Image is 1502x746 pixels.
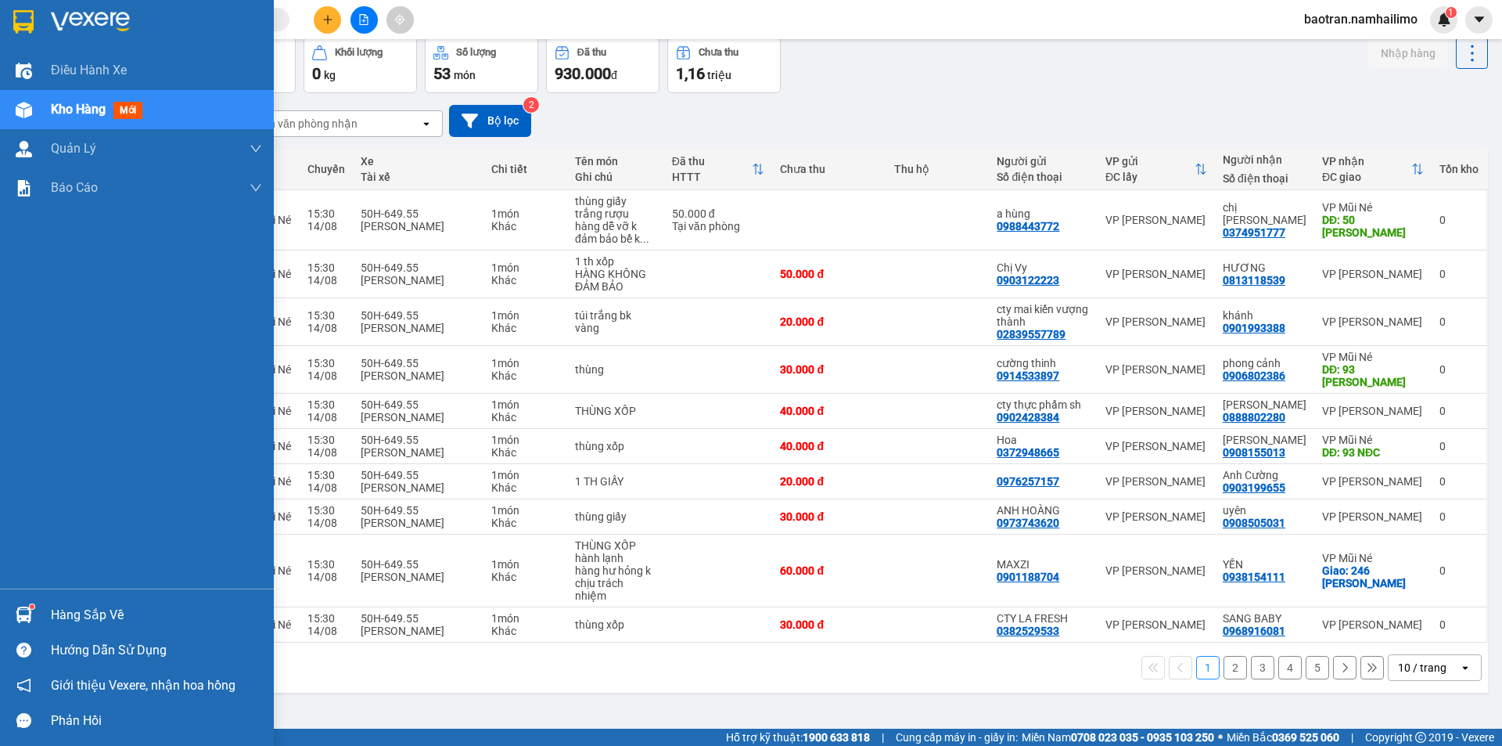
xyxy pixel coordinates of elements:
[361,357,476,369] div: 50H-649.55
[16,713,31,728] span: message
[575,564,656,602] div: hàng hư hỏng k chịu trách nhiệm
[350,6,378,34] button: file-add
[1105,510,1207,523] div: VP [PERSON_NAME]
[16,607,32,623] img: warehouse-icon
[307,571,345,583] div: 14/08
[307,504,345,517] div: 15:30
[780,268,879,280] div: 50.000 đ
[394,14,405,25] span: aim
[997,303,1090,328] div: cty mai kiến vượng thành
[672,220,765,232] div: Tại văn phòng
[361,369,476,382] div: [PERSON_NAME]
[454,69,476,81] span: món
[361,411,476,423] div: [PERSON_NAME]
[997,220,1059,232] div: 0988443772
[577,47,606,58] div: Đã thu
[456,47,496,58] div: Số lượng
[491,322,559,334] div: Khác
[1223,357,1306,369] div: phong cảnh
[997,558,1090,571] div: MAXZI
[780,363,879,376] div: 30.000 đ
[250,182,262,194] span: down
[1351,729,1353,746] span: |
[1223,504,1306,517] div: uyên
[672,155,753,168] div: Đã thu
[307,220,345,232] div: 14/08
[13,70,138,92] div: 0903122223
[147,105,169,121] span: CC :
[51,178,98,197] span: Báo cáo
[780,510,879,523] div: 30.000 đ
[672,207,765,220] div: 50.000 đ
[491,469,559,481] div: 1 món
[1322,618,1424,631] div: VP [PERSON_NAME]
[149,51,275,70] div: HƯƠNG
[361,469,476,481] div: 50H-649.55
[997,517,1059,529] div: 0973743620
[307,357,345,369] div: 15:30
[16,180,32,196] img: solution-icon
[361,274,476,287] div: [PERSON_NAME]
[1223,172,1306,185] div: Số điện thoại
[361,322,476,334] div: [PERSON_NAME]
[1314,149,1432,190] th: Toggle SortBy
[1272,731,1339,744] strong: 0369 525 060
[997,434,1090,446] div: Hoa
[307,411,345,423] div: 14/08
[780,475,879,488] div: 20.000 đ
[575,220,656,245] div: hàng dễ vỡ k đảm bảo bể k chịu trách nhiệm
[1439,163,1479,175] div: Tồn kho
[324,69,336,81] span: kg
[1322,171,1411,183] div: ĐC giao
[1439,363,1479,376] div: 0
[1322,351,1424,363] div: VP Mũi Né
[361,504,476,517] div: 50H-649.55
[16,63,32,79] img: warehouse-icon
[1459,661,1471,674] svg: open
[1105,214,1207,226] div: VP [PERSON_NAME]
[1223,558,1306,571] div: YẾN
[1105,315,1207,328] div: VP [PERSON_NAME]
[1439,618,1479,631] div: 0
[491,220,559,232] div: Khác
[307,612,345,625] div: 15:30
[250,116,358,132] div: Chọn văn phòng nhận
[1368,39,1448,67] button: Nhập hàng
[707,69,731,81] span: triệu
[307,398,345,411] div: 15:30
[997,571,1059,583] div: 0901188704
[491,274,559,287] div: Khác
[997,446,1059,459] div: 0372948665
[51,676,235,695] span: Giới thiệu Vexere, nhận hoa hồng
[491,558,559,571] div: 1 món
[699,47,738,58] div: Chưa thu
[491,434,559,446] div: 1 món
[997,612,1090,625] div: CTY LA FRESH
[1251,656,1274,679] button: 3
[640,232,649,245] span: ...
[1439,405,1479,417] div: 0
[51,709,262,733] div: Phản hồi
[1306,656,1329,679] button: 5
[361,220,476,232] div: [PERSON_NAME]
[1223,481,1285,494] div: 0903199655
[1105,618,1207,631] div: VP [PERSON_NAME]
[1223,309,1306,322] div: khánh
[1322,446,1424,459] div: DĐ: 93 NĐC
[997,261,1090,274] div: Chị Vy
[386,6,414,34] button: aim
[1322,510,1424,523] div: VP [PERSON_NAME]
[361,207,476,220] div: 50H-649.55
[1223,261,1306,274] div: HƯƠNG
[491,612,559,625] div: 1 món
[1223,322,1285,334] div: 0901993388
[361,571,476,583] div: [PERSON_NAME]
[491,446,559,459] div: Khác
[361,517,476,529] div: [PERSON_NAME]
[335,47,383,58] div: Khối lượng
[149,70,275,92] div: 0813118539
[307,309,345,322] div: 15:30
[491,309,559,322] div: 1 món
[361,309,476,322] div: 50H-649.55
[491,517,559,529] div: Khác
